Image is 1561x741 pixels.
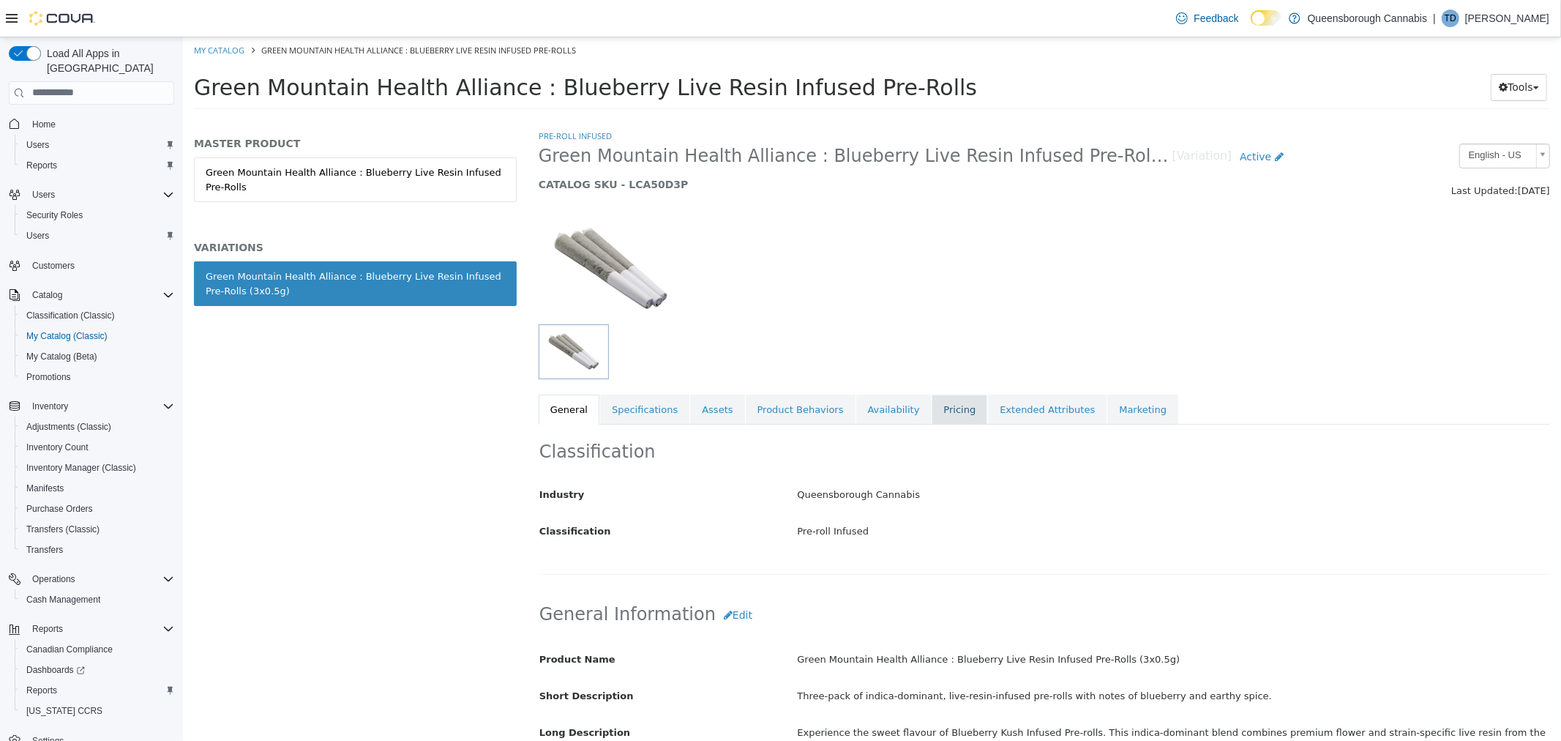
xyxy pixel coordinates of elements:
button: Manifests [15,478,180,499]
button: Customers [3,255,180,276]
a: [US_STATE] CCRS [20,702,108,720]
a: Cash Management [20,591,106,608]
small: [Variation] [989,113,1049,125]
a: Green Mountain Health Alliance : Blueberry Live Resin Infused Pre-Rolls [11,120,334,165]
button: Cash Management [15,589,180,610]
button: Edit [533,565,577,592]
span: [DATE] [1335,148,1367,159]
a: Transfers [20,541,69,559]
span: TD [1445,10,1456,27]
a: Adjustments (Classic) [20,418,117,436]
div: Queensborough Cannabis [603,445,1377,471]
span: Users [26,139,49,151]
a: My Catalog (Beta) [20,348,103,365]
span: Dashboards [26,664,85,676]
div: Green Mountain Health Alliance : Blueberry Live Resin Infused Pre-Rolls (3x0.5g) [603,610,1377,636]
button: Purchase Orders [15,499,180,519]
span: Operations [26,570,174,588]
a: Feedback [1170,4,1244,33]
a: My Catalog [11,7,61,18]
span: Cash Management [26,594,100,606]
a: Purchase Orders [20,500,99,518]
button: Transfers (Classic) [15,519,180,540]
button: Users [3,185,180,205]
span: My Catalog (Beta) [26,351,97,362]
span: Load All Apps in [GEOGRAPHIC_DATA] [41,46,174,75]
button: Inventory Manager (Classic) [15,458,180,478]
a: Promotions [20,368,77,386]
button: Reports [26,620,69,638]
a: Canadian Compliance [20,641,119,658]
a: Marketing [924,357,995,388]
a: English - US [1276,106,1367,131]
button: Inventory [26,398,74,415]
a: Product Behaviors [563,357,673,388]
button: Inventory Count [15,437,180,458]
span: Promotions [20,368,174,386]
button: Canadian Compliance [15,639,180,660]
p: | [1433,10,1436,27]
h2: Classification [356,403,1366,426]
button: [US_STATE] CCRS [15,701,180,721]
button: Users [15,226,180,246]
span: Classification [356,488,428,499]
h2: General Information [356,565,1366,592]
a: Users [20,227,55,245]
a: My Catalog (Classic) [20,327,113,345]
button: Catalog [3,285,180,305]
div: Three-pack of indica-dominant, live-resin-infused pre-rolls with notes of blueberry and earthy sp... [603,647,1377,672]
img: 150 [356,177,501,287]
a: Dashboards [15,660,180,680]
span: Security Roles [20,206,174,224]
input: Dark Mode [1251,10,1281,26]
span: Users [26,230,49,242]
span: [US_STATE] CCRS [26,705,102,717]
span: Inventory Count [20,439,174,456]
span: Industry [356,452,402,463]
span: Active [1057,113,1088,125]
a: Users [20,136,55,154]
button: Users [15,135,180,155]
span: Catalog [26,286,174,304]
a: Reports [20,157,63,174]
a: Inventory Manager (Classic) [20,459,142,477]
span: Purchase Orders [26,503,93,515]
span: Green Mountain Health Alliance : Blueberry Live Resin Infused Pre-Rolls [78,7,393,18]
span: Adjustments (Classic) [26,421,111,433]
button: My Catalog (Beta) [15,346,180,367]
span: Canadian Compliance [26,644,113,655]
span: Promotions [26,371,71,383]
span: Adjustments (Classic) [20,418,174,436]
h5: VARIATIONS [11,204,334,217]
span: Transfers [20,541,174,559]
span: Long Description [356,690,447,701]
span: Transfers (Classic) [20,521,174,538]
span: Users [20,227,174,245]
button: Reports [15,680,180,701]
a: Home [26,116,61,133]
button: Security Roles [15,205,180,226]
span: Home [26,115,174,133]
span: Reports [32,623,63,635]
div: Green Mountain Health Alliance : Blueberry Live Resin Infused Pre-Rolls (3x0.5g) [23,232,322,261]
a: Pre-roll Infused [356,93,429,104]
span: Reports [26,620,174,638]
span: Users [20,136,174,154]
span: Inventory Manager (Classic) [26,462,136,474]
span: My Catalog (Classic) [26,330,108,342]
span: Inventory Manager (Classic) [20,459,174,477]
p: [PERSON_NAME] [1465,10,1549,27]
span: Classification (Classic) [26,310,115,321]
span: Reports [26,160,57,171]
span: Dashboards [20,661,174,679]
span: English - US [1277,107,1347,130]
h5: CATALOG SKU - LCA50D3P [356,141,1109,154]
span: Green Mountain Health Alliance : Blueberry Live Resin Infused Pre-Rolls (3x0.5g) [356,108,989,130]
button: Catalog [26,286,68,304]
a: Transfers (Classic) [20,521,105,538]
span: Operations [32,573,75,585]
span: Washington CCRS [20,702,174,720]
span: Canadian Compliance [20,641,174,658]
a: Customers [26,257,81,275]
button: Home [3,113,180,135]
